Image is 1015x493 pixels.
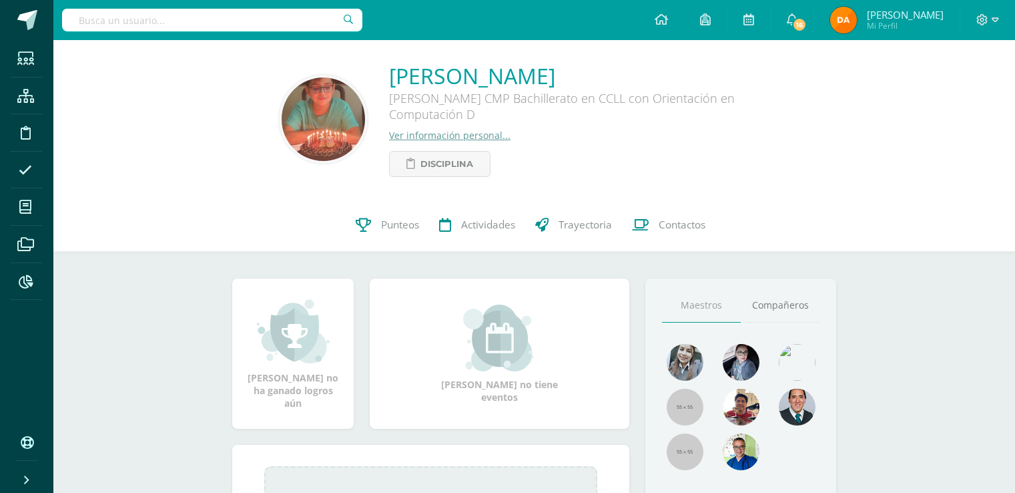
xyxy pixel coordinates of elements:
span: Disciplina [420,152,473,176]
span: Punteos [381,218,419,232]
img: 55x55 [667,434,703,470]
img: eec80b72a0218df6e1b0c014193c2b59.png [779,389,815,426]
a: Disciplina [389,151,490,177]
img: 11152eb22ca3048aebc25a5ecf6973a7.png [723,389,759,426]
span: [PERSON_NAME] [867,8,944,21]
span: Actividades [461,218,515,232]
img: achievement_small.png [257,298,330,365]
span: Contactos [659,218,705,232]
a: [PERSON_NAME] [389,61,789,90]
input: Busca un usuario... [62,9,362,31]
span: 16 [792,17,807,32]
img: 82a5943632aca8211823fb2e9800a6c1.png [830,7,857,33]
a: Ver información personal... [389,129,511,142]
img: event_small.png [463,305,536,371]
div: [PERSON_NAME] no ha ganado logros aún [246,298,340,409]
img: 55x55 [667,389,703,426]
span: Mi Perfil [867,20,944,31]
span: Trayectoria [559,218,612,232]
a: Trayectoria [525,198,622,252]
div: [PERSON_NAME] CMP Bachillerato en CCLL con Orientación en Computación D [389,90,789,129]
a: Punteos [346,198,429,252]
img: b8baad08a0802a54ee139394226d2cf3.png [723,344,759,381]
img: 45bd7986b8947ad7e5894cbc9b781108.png [667,344,703,381]
div: [PERSON_NAME] no tiene eventos [433,305,567,403]
img: 10741f48bcca31577cbcd80b61dad2f3.png [723,434,759,470]
a: Contactos [622,198,715,252]
img: 477d1a4cdbab5ff78e074e7adeea3154.png [282,77,365,161]
img: c25c8a4a46aeab7e345bf0f34826bacf.png [779,344,815,381]
a: Maestros [662,289,741,323]
a: Compañeros [741,289,819,323]
a: Actividades [429,198,525,252]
